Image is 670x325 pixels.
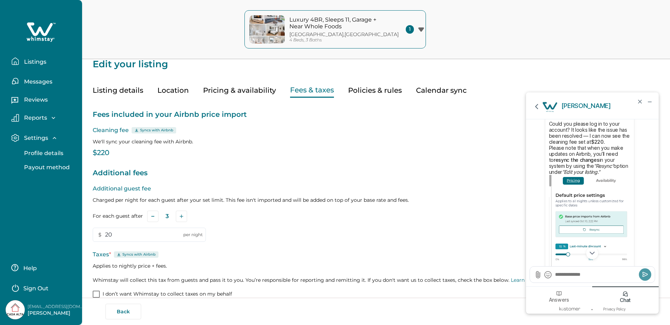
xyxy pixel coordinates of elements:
p: Charged per night for each guest after your set limit. This fee isn't imported and will be added ... [93,196,659,204]
p: Edit your listing [93,52,659,69]
p: Cleaning fee [93,126,659,135]
button: Listings [11,54,76,68]
p: Applies to nightly price + fees. Whimstay will collect this tax from guests and pass it to you. Y... [93,262,659,284]
p: I don’t want Whimstay to collect taxes on my behalf [103,291,232,298]
button: Add [176,211,187,222]
p: Profile details [22,150,63,157]
button: Listing details [93,83,143,98]
p: Messages [22,78,52,85]
p: 4 Beds, 3 Baths [289,38,322,43]
p: 3 [166,213,169,220]
button: Profile details [16,146,81,160]
img: Whimstay Host [6,300,25,319]
button: Payout method [16,160,81,175]
p: Help [21,265,37,272]
p: Listings [22,58,46,65]
button: Policies & rules [348,83,402,98]
a: Learn more [511,277,539,283]
iframe: To enrich screen reader interactions, please activate Accessibility in Grammarly extension settings [521,88,663,318]
button: Messages [11,74,76,88]
p: Sign Out [23,285,48,292]
button: Back [105,304,141,319]
p: [PERSON_NAME] [28,310,84,317]
p: Settings [22,135,48,142]
button: Location [157,83,189,98]
button: Calendar sync [416,83,467,98]
div: Settings [11,146,76,175]
button: Sign Out [11,280,74,295]
button: property-coverLuxury 4BR, Sleeps 11, Garage + Near Whole Foods[GEOGRAPHIC_DATA],[GEOGRAPHIC_DATA]... [244,10,426,49]
p: Fees included in your Airbnb price import [93,109,659,120]
button: Fees & taxes [290,83,334,98]
button: Reports [11,114,76,122]
p: Payout method [22,164,70,171]
p: Taxes [93,250,659,259]
p: Reviews [22,96,48,103]
p: Luxury 4BR, Sleeps 11, Garage + Near Whole Foods [289,16,385,30]
p: $220 [93,149,659,156]
span: 1 [406,25,414,34]
button: Subtract [147,211,158,222]
button: Help [11,261,74,275]
p: [EMAIL_ADDRESS][DOMAIN_NAME] [28,303,84,310]
label: For each guest after [93,212,143,220]
p: Syncs with Airbnb [122,252,156,257]
button: Pricing & availability [203,83,276,98]
p: Additional fees [93,167,659,179]
p: [GEOGRAPHIC_DATA] , [GEOGRAPHIC_DATA] [289,32,399,38]
p: Additional guest fee [93,184,659,193]
p: We'll sync your cleaning fee with Airbnb. [93,138,659,145]
img: property-cover [249,15,285,44]
p: Syncs with Airbnb [140,127,173,133]
p: Reports [22,114,47,121]
button: Settings [11,134,76,142]
button: Reviews [11,94,76,108]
